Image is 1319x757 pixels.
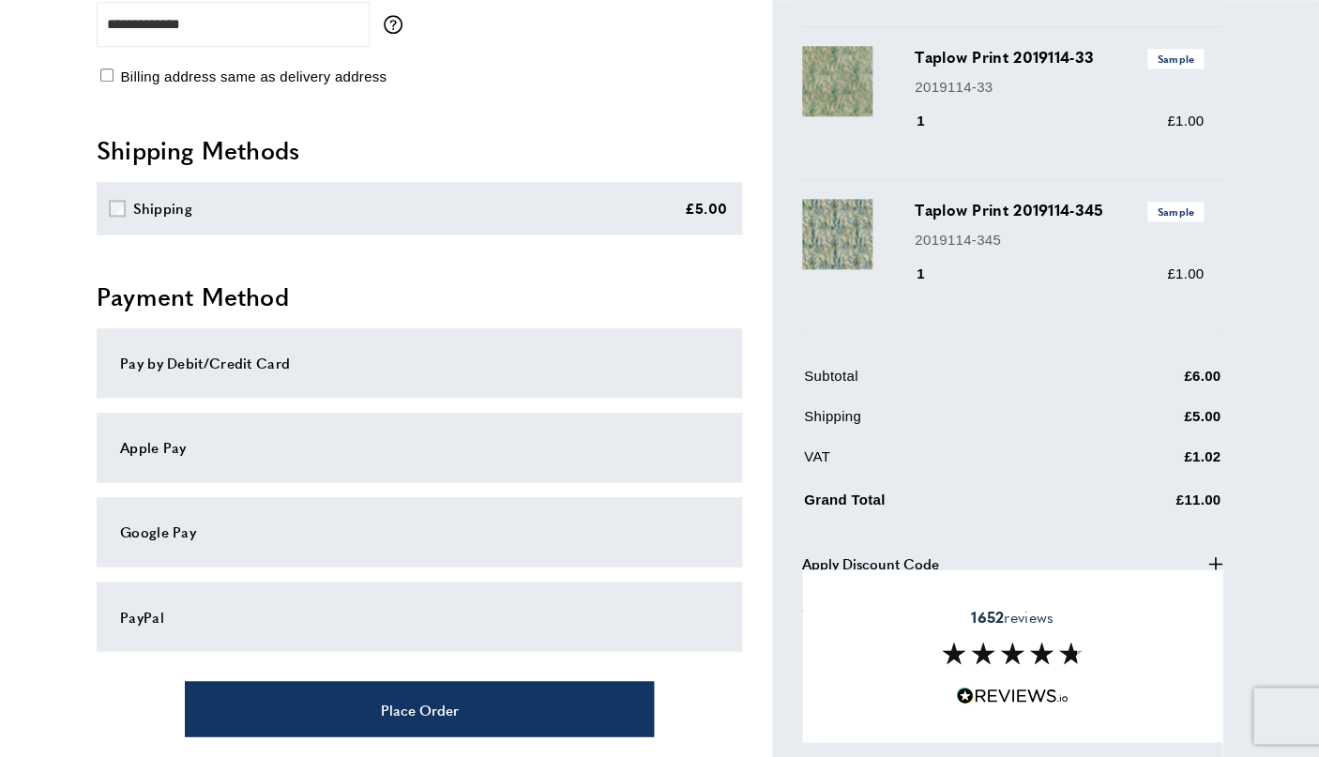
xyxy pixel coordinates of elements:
img: Taplow Print 2019114-33 [802,46,872,116]
p: 2019114-345 [915,229,1204,251]
img: Reviews.io 5 stars [956,687,1069,704]
h3: Taplow Print 2019114-33 [915,46,1204,68]
button: Place Order [185,681,654,736]
span: Sample [1147,49,1204,68]
span: Sample [1147,202,1204,221]
td: Grand Total [804,486,1071,526]
img: Reviews section [942,642,1083,664]
h3: Taplow Print 2019114-345 [915,199,1204,221]
strong: 1652 [971,605,1004,627]
h2: Payment Method [97,280,742,313]
div: Pay by Debit/Credit Card [120,352,719,374]
div: Apple Pay [120,436,719,459]
img: Taplow Print 2019114-345 [802,199,872,269]
p: 2019114-33 [915,76,1204,98]
span: £1.00 [1167,265,1204,281]
td: VAT [804,446,1071,482]
input: Billing address same as delivery address [100,68,114,82]
td: £1.02 [1073,446,1220,482]
h2: Shipping Methods [97,133,742,167]
td: Shipping [804,405,1071,442]
div: 1 [915,263,951,285]
td: £6.00 [1073,365,1220,401]
span: Apply Discount Code [802,553,939,575]
td: £11.00 [1073,486,1220,526]
td: £5.00 [1073,405,1220,442]
span: reviews [971,607,1054,626]
div: Shipping [133,197,192,220]
div: PayPal [120,605,719,628]
span: Billing address same as delivery address [120,68,387,84]
div: £5.00 [685,197,728,220]
span: £1.00 [1167,113,1204,129]
div: Google Pay [120,521,719,543]
button: More information [384,15,412,34]
div: 1 [915,110,951,132]
td: Subtotal [804,365,1071,401]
